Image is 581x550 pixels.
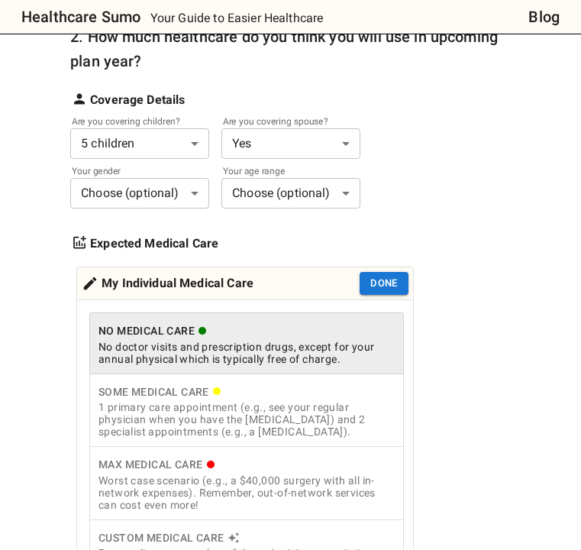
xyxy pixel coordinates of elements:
div: Custom Medical Care [98,529,395,548]
div: No doctor visits and prescription drugs, except for your annual physical which is typically free ... [98,341,395,365]
button: Some Medical Care1 primary care appointment (e.g., see your regular physician when you have the [... [89,374,404,448]
div: 1 primary care appointment (e.g., see your regular physician when you have the [MEDICAL_DATA]) an... [98,401,395,438]
label: Are you covering children? [72,115,188,128]
div: Yes [221,128,360,159]
label: Your gender [72,164,188,177]
div: Choose (optional) [221,178,360,209]
button: Max Medical CareWorst case scenario (e.g., a $40,000 surgery with all in-network expenses). Remem... [89,446,404,520]
a: Blog [528,5,560,29]
a: Healthcare Sumo [9,5,140,29]
div: Max Medical Care [98,455,395,474]
button: Done [360,272,408,296]
div: Worst case scenario (e.g., a $40,000 surgery with all in-network expenses). Remember, out-of-netw... [98,474,395,511]
strong: Coverage Details [90,91,185,109]
h6: 2. How much healthcare do you think you will use in upcoming plan year? [70,24,499,73]
label: Your age range [223,164,339,177]
strong: Expected Medical Care [90,235,218,253]
h6: Healthcare Sumo [21,5,140,29]
p: Your Guide to Easier Healthcare [150,9,324,27]
button: No Medical CareNo doctor visits and prescription drugs, except for your annual physical which is ... [89,312,404,374]
div: Some Medical Care [98,383,395,402]
div: Choose (optional) [70,178,209,209]
div: 5 children [70,128,209,159]
div: No Medical Care [98,322,395,341]
div: My Individual Medical Care [82,272,253,296]
label: Are you covering spouse? [223,115,339,128]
